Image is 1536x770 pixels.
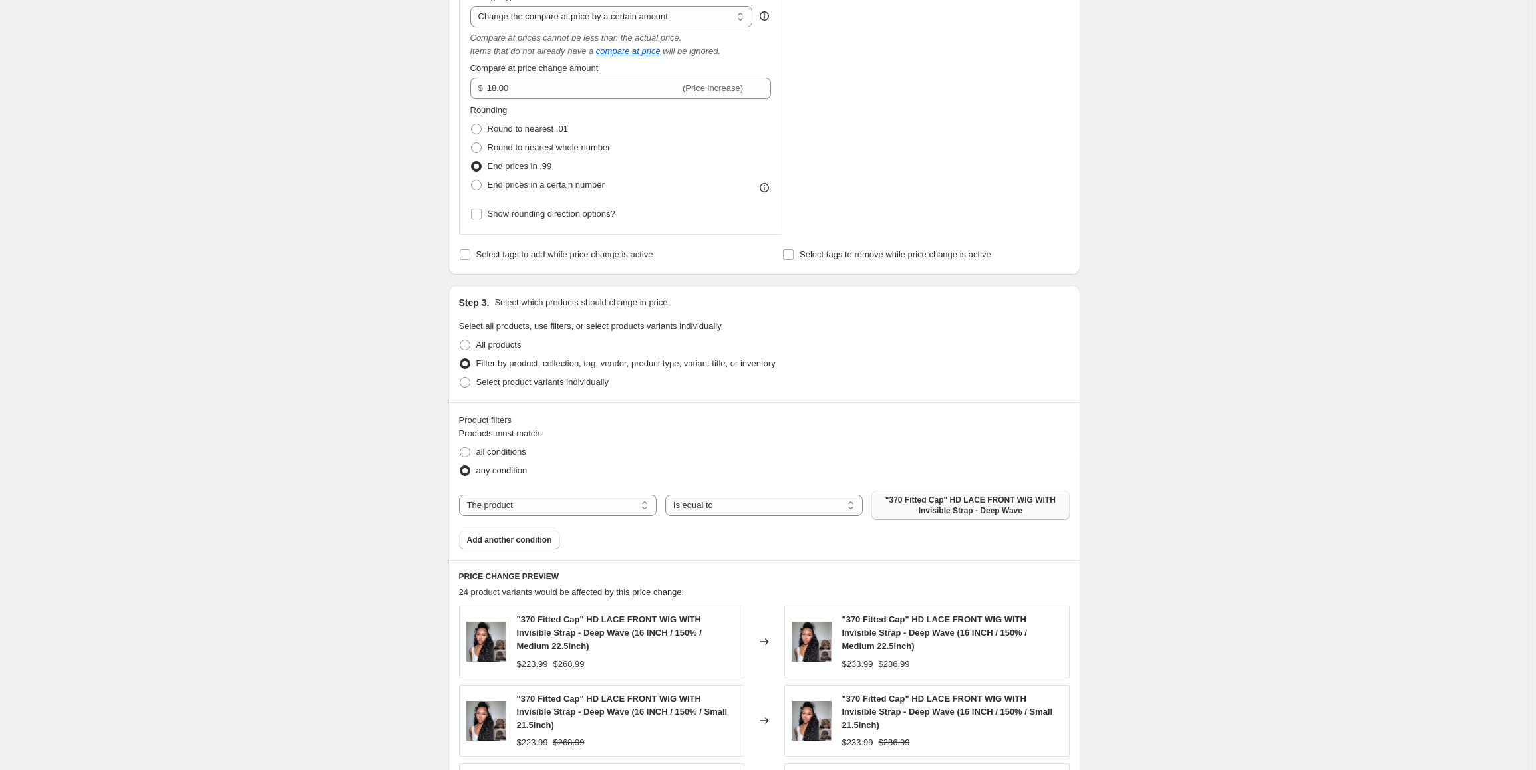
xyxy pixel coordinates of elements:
span: End prices in a certain number [488,180,605,190]
div: $233.99 [842,658,873,671]
img: 0-DW_80x.jpg [466,701,506,741]
span: all conditions [476,447,526,457]
div: help [758,9,771,23]
img: 0-DW_80x.jpg [792,701,832,741]
h6: PRICE CHANGE PREVIEW [459,571,1070,582]
span: Rounding [470,105,508,115]
i: will be ignored. [663,46,720,56]
span: Round to nearest .01 [488,124,568,134]
button: "370 Fitted Cap" HD LACE FRONT WIG WITH Invisible Strap - Deep Wave [871,491,1069,520]
span: Select product variants individually [476,377,609,387]
span: "370 Fitted Cap" HD LACE FRONT WIG WITH Invisible Strap - Deep Wave (16 INCH / 150% / Medium 22.5... [842,614,1027,651]
i: Items that do not already have a [470,46,594,56]
strike: $286.99 [879,658,910,671]
span: "370 Fitted Cap" HD LACE FRONT WIG WITH Invisible Strap - Deep Wave [879,495,1061,516]
img: 0-DW_80x.jpg [792,622,832,662]
span: End prices in .99 [488,161,552,171]
span: Select all products, use filters, or select products variants individually [459,321,722,331]
div: $223.99 [517,658,548,671]
span: All products [476,340,522,350]
span: 24 product variants would be affected by this price change: [459,587,685,597]
img: 0-DW_80x.jpg [466,622,506,662]
span: Add another condition [467,535,552,545]
span: "370 Fitted Cap" HD LACE FRONT WIG WITH Invisible Strap - Deep Wave (16 INCH / 150% / Medium 22.5... [517,614,702,651]
span: (Price increase) [683,83,743,93]
div: Product filters [459,414,1070,427]
span: Show rounding direction options? [488,209,615,219]
strike: $268.99 [553,736,585,749]
span: Products must match: [459,428,543,438]
strike: $286.99 [879,736,910,749]
div: $223.99 [517,736,548,749]
span: "370 Fitted Cap" HD LACE FRONT WIG WITH Invisible Strap - Deep Wave (16 INCH / 150% / Small 21.5i... [842,694,1053,730]
span: any condition [476,465,528,475]
span: Select tags to add while price change is active [476,249,653,259]
span: Compare at price change amount [470,63,599,73]
strike: $268.99 [553,658,585,671]
span: "370 Fitted Cap" HD LACE FRONT WIG WITH Invisible Strap - Deep Wave (16 INCH / 150% / Small 21.5i... [517,694,728,730]
i: Compare at prices cannot be less than the actual price. [470,33,682,43]
h2: Step 3. [459,296,490,309]
span: Select tags to remove while price change is active [800,249,991,259]
button: compare at price [596,46,661,56]
span: $ [478,83,483,93]
p: Select which products should change in price [494,296,667,309]
div: $233.99 [842,736,873,749]
input: -10.00 [487,78,680,99]
span: Filter by product, collection, tag, vendor, product type, variant title, or inventory [476,358,776,368]
span: Round to nearest whole number [488,142,611,152]
button: Add another condition [459,531,560,549]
